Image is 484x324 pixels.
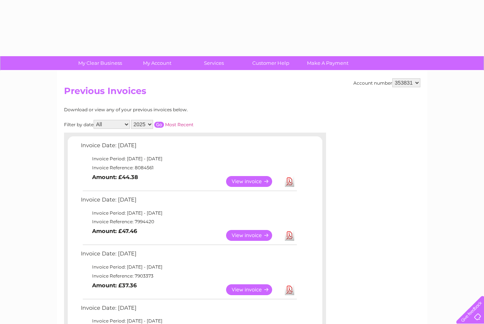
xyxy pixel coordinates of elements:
b: Amount: £47.46 [92,228,137,234]
h2: Previous Invoices [64,86,420,100]
td: Invoice Reference: 7994420 [79,217,298,226]
a: Download [285,176,294,187]
div: Account number [353,78,420,87]
div: Download or view any of your previous invoices below. [64,107,261,112]
a: View [226,284,281,295]
td: Invoice Date: [DATE] [79,195,298,209]
div: Filter by date [64,120,261,129]
td: Invoice Period: [DATE] - [DATE] [79,209,298,218]
td: Invoice Date: [DATE] [79,140,298,154]
a: View [226,230,281,241]
a: Services [183,56,245,70]
td: Invoice Period: [DATE] - [DATE] [79,154,298,163]
td: Invoice Period: [DATE] - [DATE] [79,263,298,272]
a: Download [285,230,294,241]
td: Invoice Reference: 7903373 [79,272,298,281]
td: Invoice Date: [DATE] [79,303,298,317]
a: Make A Payment [297,56,359,70]
a: My Account [126,56,188,70]
b: Amount: £44.38 [92,174,138,181]
a: Most Recent [165,122,194,127]
a: View [226,176,281,187]
a: My Clear Business [69,56,131,70]
a: Download [285,284,294,295]
a: Customer Help [240,56,302,70]
td: Invoice Reference: 8084561 [79,163,298,172]
b: Amount: £37.36 [92,282,137,289]
td: Invoice Date: [DATE] [79,249,298,263]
